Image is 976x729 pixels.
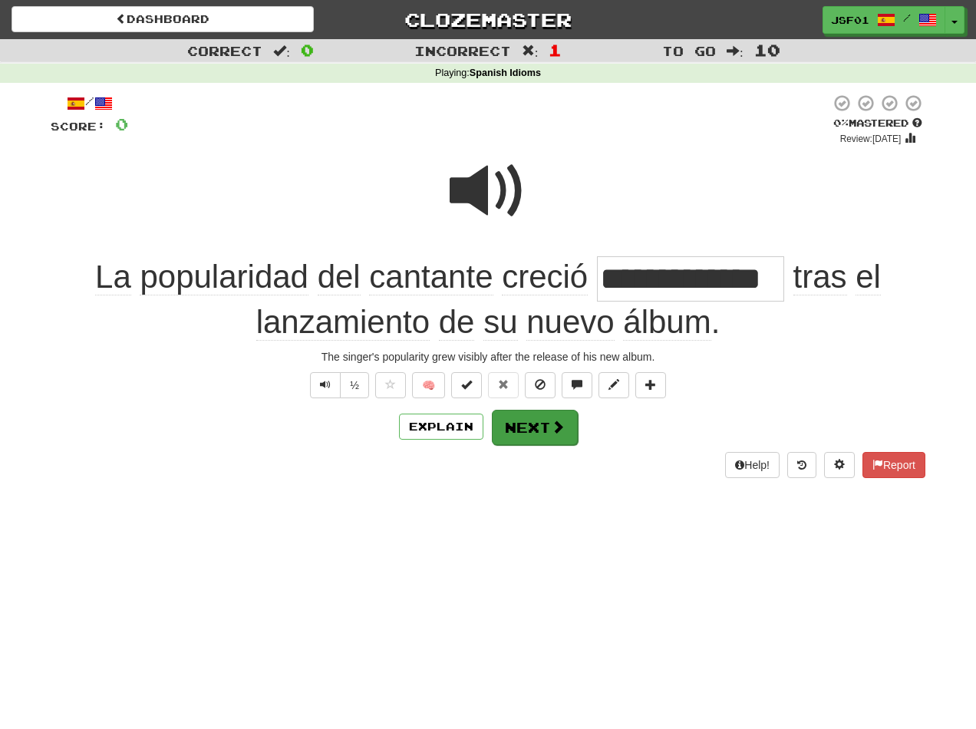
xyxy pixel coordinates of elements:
[256,304,430,341] span: lanzamiento
[307,372,369,398] div: Text-to-speech controls
[51,349,925,364] div: The singer's popularity grew visibly after the release of his new album.
[12,6,314,32] a: Dashboard
[488,372,519,398] button: Reset to 0% Mastered (alt+r)
[310,372,341,398] button: Play sentence audio (ctl+space)
[337,6,639,33] a: Clozemaster
[840,134,902,144] small: Review: [DATE]
[862,452,925,478] button: Report
[833,117,849,129] span: 0 %
[340,372,369,398] button: ½
[483,304,517,341] span: su
[187,43,262,58] span: Correct
[787,452,816,478] button: Round history (alt+y)
[412,372,445,398] button: 🧠
[526,304,614,341] span: nuevo
[823,6,945,34] a: JSF01 /
[414,43,511,58] span: Incorrect
[623,304,711,341] span: álbum
[562,372,592,398] button: Discuss sentence (alt+u)
[115,114,128,134] span: 0
[662,43,716,58] span: To go
[451,372,482,398] button: Set this sentence to 100% Mastered (alt+m)
[727,45,744,58] span: :
[754,41,780,59] span: 10
[51,94,128,113] div: /
[549,41,562,59] span: 1
[399,414,483,440] button: Explain
[793,259,847,295] span: tras
[369,259,493,295] span: cantante
[492,410,578,445] button: Next
[903,12,911,23] span: /
[256,259,881,341] span: .
[140,259,308,295] span: popularidad
[502,259,588,295] span: creció
[51,120,106,133] span: Score:
[522,45,539,58] span: :
[525,372,556,398] button: Ignore sentence (alt+i)
[318,259,361,295] span: del
[725,452,780,478] button: Help!
[635,372,666,398] button: Add to collection (alt+a)
[375,372,406,398] button: Favorite sentence (alt+f)
[856,259,881,295] span: el
[470,68,541,78] strong: Spanish Idioms
[95,259,131,295] span: La
[439,304,475,341] span: de
[598,372,629,398] button: Edit sentence (alt+d)
[831,13,869,27] span: JSF01
[301,41,314,59] span: 0
[273,45,290,58] span: :
[830,117,925,130] div: Mastered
